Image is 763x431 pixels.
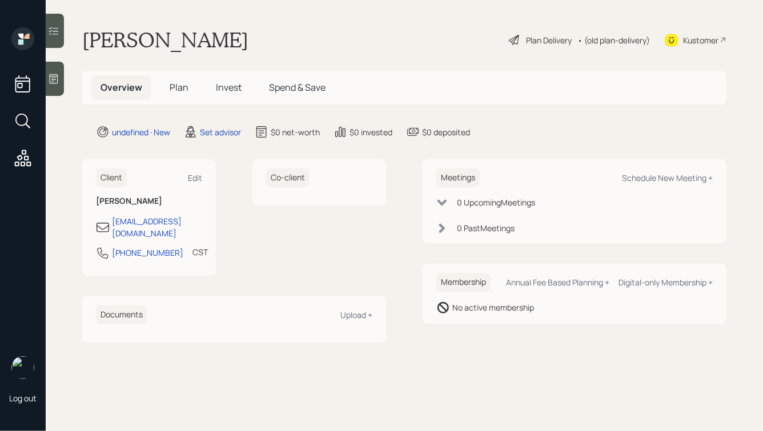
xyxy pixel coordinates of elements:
div: Set advisor [200,126,241,138]
div: Digital-only Membership + [619,277,713,288]
div: Schedule New Meeting + [622,172,713,183]
div: Log out [9,393,37,404]
div: Kustomer [683,34,718,46]
div: 0 Upcoming Meeting s [457,196,535,208]
span: Invest [216,81,242,94]
div: $0 invested [350,126,392,138]
div: Plan Delivery [526,34,572,46]
h6: Client [96,168,127,187]
div: Upload + [340,309,372,320]
h6: Co-client [266,168,310,187]
h6: Membership [436,273,491,292]
span: Plan [170,81,188,94]
div: undefined · New [112,126,170,138]
span: Spend & Save [269,81,326,94]
div: • (old plan-delivery) [577,34,650,46]
div: Edit [188,172,202,183]
h1: [PERSON_NAME] [82,27,248,53]
span: Overview [101,81,142,94]
div: Annual Fee Based Planning + [506,277,609,288]
div: $0 net-worth [271,126,320,138]
div: CST [192,246,208,258]
h6: Meetings [436,168,480,187]
div: [PHONE_NUMBER] [112,247,183,259]
div: [EMAIL_ADDRESS][DOMAIN_NAME] [112,215,202,239]
img: hunter_neumayer.jpg [11,356,34,379]
div: $0 deposited [422,126,470,138]
h6: Documents [96,305,147,324]
h6: [PERSON_NAME] [96,196,202,206]
div: No active membership [452,301,534,313]
div: 0 Past Meeting s [457,222,515,234]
